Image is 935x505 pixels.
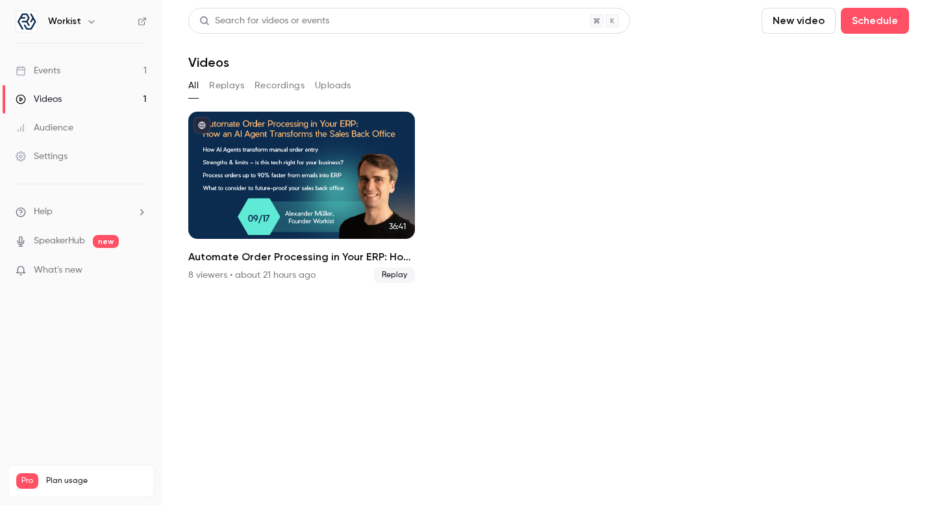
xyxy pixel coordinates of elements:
button: Schedule [841,8,909,34]
li: help-dropdown-opener [16,205,147,219]
span: Plan usage [46,476,146,486]
iframe: Noticeable Trigger [131,265,147,277]
span: Pro [16,473,38,489]
ul: Videos [188,112,909,283]
h1: Videos [188,55,229,70]
span: What's new [34,264,82,277]
button: Replays [209,75,244,96]
div: Videos [16,93,62,106]
h6: Workist [48,15,81,28]
img: Workist [16,11,37,32]
button: New video [762,8,836,34]
span: 36:41 [385,219,410,234]
button: All [188,75,199,96]
span: Replay [374,267,415,283]
button: Recordings [255,75,305,96]
div: Audience [16,121,73,134]
span: new [93,235,119,248]
div: 8 viewers • about 21 hours ago [188,269,316,282]
div: Search for videos or events [199,14,329,28]
div: Settings [16,150,68,163]
span: Help [34,205,53,219]
button: published [193,117,210,134]
h2: Automate Order Processing in Your ERP: How an AI Agent Transforms the Sales Back Office [188,249,415,265]
button: Uploads [315,75,351,96]
a: 36:41Automate Order Processing in Your ERP: How an AI Agent Transforms the Sales Back Office8 vie... [188,112,415,283]
a: SpeakerHub [34,234,85,248]
li: Automate Order Processing in Your ERP: How an AI Agent Transforms the Sales Back Office [188,112,415,283]
section: Videos [188,8,909,497]
div: Events [16,64,60,77]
